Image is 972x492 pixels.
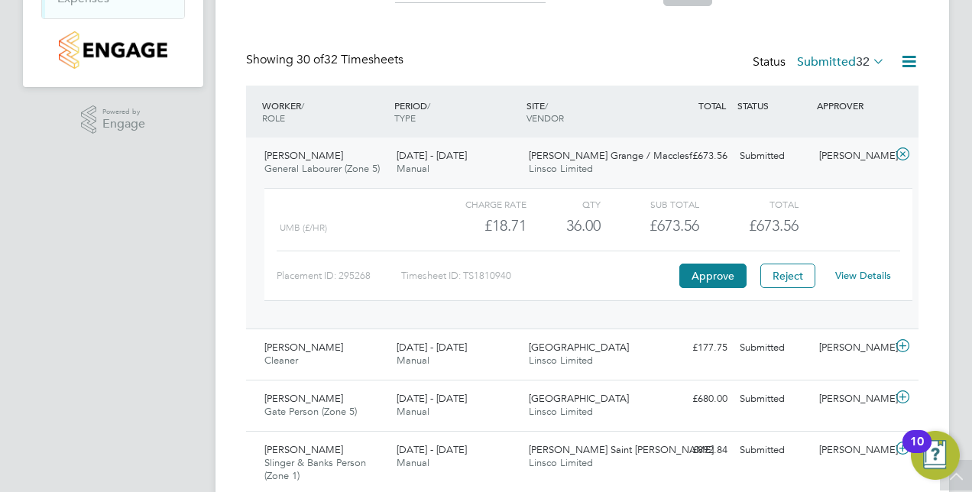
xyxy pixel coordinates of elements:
[427,99,430,112] span: /
[280,222,327,233] span: umb (£/HR)
[397,392,467,405] span: [DATE] - [DATE]
[813,144,893,169] div: [PERSON_NAME]
[301,99,304,112] span: /
[654,387,734,412] div: £680.00
[734,387,813,412] div: Submitted
[264,443,343,456] span: [PERSON_NAME]
[397,341,467,354] span: [DATE] - [DATE]
[397,456,429,469] span: Manual
[601,213,699,238] div: £673.56
[734,335,813,361] div: Submitted
[246,52,407,68] div: Showing
[397,405,429,418] span: Manual
[81,105,146,134] a: Powered byEngage
[258,92,390,131] div: WORKER
[529,162,593,175] span: Linsco Limited
[277,264,401,288] div: Placement ID: 295268
[529,392,629,405] span: [GEOGRAPHIC_DATA]
[797,54,885,70] label: Submitted
[390,92,523,131] div: PERIOD
[529,341,629,354] span: [GEOGRAPHIC_DATA]
[529,405,593,418] span: Linsco Limited
[910,442,924,461] div: 10
[856,54,870,70] span: 32
[654,144,734,169] div: £673.56
[529,354,593,367] span: Linsco Limited
[428,195,526,213] div: Charge rate
[264,354,298,367] span: Cleaner
[813,92,893,119] div: APPROVER
[813,387,893,412] div: [PERSON_NAME]
[526,112,564,124] span: VENDOR
[679,264,747,288] button: Approve
[102,105,145,118] span: Powered by
[264,405,357,418] span: Gate Person (Zone 5)
[753,52,888,73] div: Status
[529,456,593,469] span: Linsco Limited
[545,99,548,112] span: /
[601,195,699,213] div: Sub Total
[760,264,815,288] button: Reject
[397,149,467,162] span: [DATE] - [DATE]
[523,92,655,131] div: SITE
[526,213,601,238] div: 36.00
[262,112,285,124] span: ROLE
[654,438,734,463] div: £892.84
[394,112,416,124] span: TYPE
[102,118,145,131] span: Engage
[264,392,343,405] span: [PERSON_NAME]
[428,213,526,238] div: £18.71
[699,195,798,213] div: Total
[59,31,167,69] img: countryside-properties-logo-retina.png
[296,52,403,67] span: 32 Timesheets
[264,341,343,354] span: [PERSON_NAME]
[749,216,799,235] span: £673.56
[397,443,467,456] span: [DATE] - [DATE]
[397,162,429,175] span: Manual
[264,149,343,162] span: [PERSON_NAME]
[296,52,324,67] span: 30 of
[813,438,893,463] div: [PERSON_NAME]
[264,162,380,175] span: General Labourer (Zone 5)
[813,335,893,361] div: [PERSON_NAME]
[397,354,429,367] span: Manual
[41,31,185,69] a: Go to home page
[911,431,960,480] button: Open Resource Center, 10 new notifications
[698,99,726,112] span: TOTAL
[654,335,734,361] div: £177.75
[401,264,676,288] div: Timesheet ID: TS1810940
[529,443,714,456] span: [PERSON_NAME] Saint [PERSON_NAME]
[734,144,813,169] div: Submitted
[529,149,702,162] span: [PERSON_NAME] Grange / Macclesf…
[264,456,366,482] span: Slinger & Banks Person (Zone 1)
[835,269,891,282] a: View Details
[734,92,813,119] div: STATUS
[734,438,813,463] div: Submitted
[526,195,601,213] div: QTY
